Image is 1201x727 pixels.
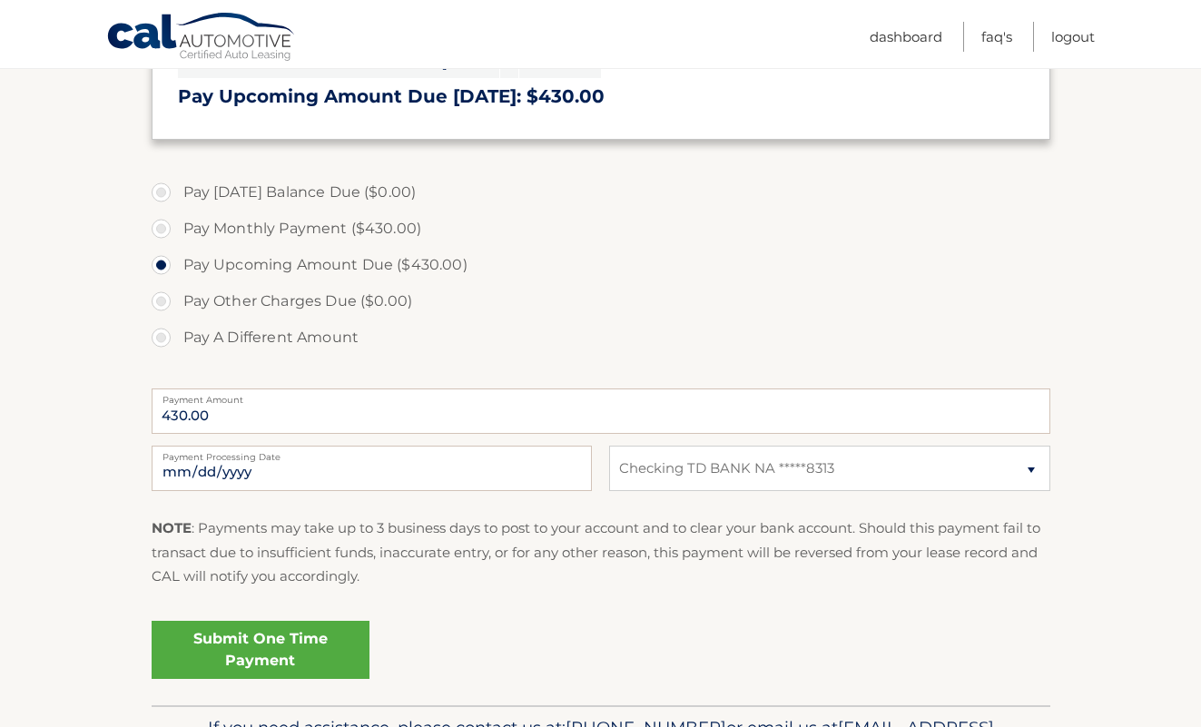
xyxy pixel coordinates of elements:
input: Payment Date [152,446,592,491]
label: Payment Processing Date [152,446,592,460]
h3: Pay Upcoming Amount Due [DATE]: $430.00 [178,85,1024,108]
strong: NOTE [152,519,192,536]
a: FAQ's [981,22,1012,52]
input: Payment Amount [152,388,1050,434]
label: Pay Upcoming Amount Due ($430.00) [152,247,1050,283]
label: Pay Other Charges Due ($0.00) [152,283,1050,319]
a: Logout [1051,22,1095,52]
label: Pay [DATE] Balance Due ($0.00) [152,174,1050,211]
a: Cal Automotive [106,12,297,64]
label: Pay Monthly Payment ($430.00) [152,211,1050,247]
a: Submit One Time Payment [152,621,369,679]
a: Dashboard [870,22,942,52]
p: : Payments may take up to 3 business days to post to your account and to clear your bank account.... [152,516,1050,588]
label: Pay A Different Amount [152,319,1050,356]
label: Payment Amount [152,388,1050,403]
